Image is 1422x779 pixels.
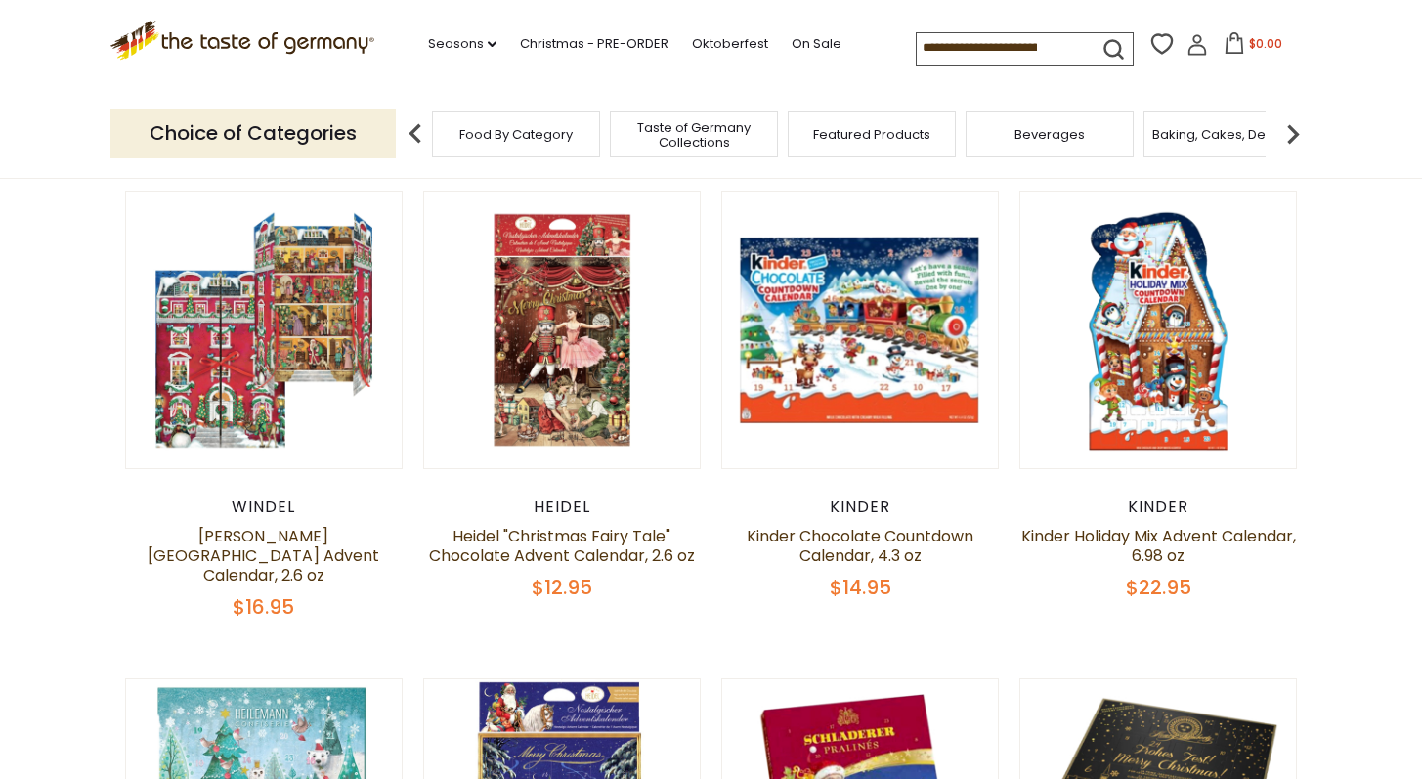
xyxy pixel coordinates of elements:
[1249,35,1282,52] span: $0.00
[1212,32,1295,62] button: $0.00
[423,498,702,517] div: Heidel
[428,33,496,55] a: Seasons
[830,574,891,601] span: $14.95
[459,127,573,142] a: Food By Category
[1020,192,1297,468] img: Kinder Holiday Mix Advent Calendar, 6.98 oz
[722,192,999,468] img: Kinder Chocolate Countdown Calendar, 4.3 oz
[110,109,396,157] p: Choice of Categories
[424,192,701,468] img: Heidel "Christmas Fairy Tale" Chocolate Advent Calendar, 2.6 oz
[520,33,668,55] a: Christmas - PRE-ORDER
[396,114,435,153] img: previous arrow
[1126,574,1191,601] span: $22.95
[1014,127,1085,142] a: Beverages
[692,33,768,55] a: Oktoberfest
[148,525,379,586] a: [PERSON_NAME][GEOGRAPHIC_DATA] Advent Calendar, 2.6 oz
[1021,525,1296,567] a: Kinder Holiday Mix Advent Calendar, 6.98 oz
[747,525,973,567] a: Kinder Chocolate Countdown Calendar, 4.3 oz
[721,498,1000,517] div: Kinder
[1152,127,1304,142] a: Baking, Cakes, Desserts
[233,593,294,621] span: $16.95
[126,192,403,468] img: Windel Manor House Advent Calendar, 2.6 oz
[1019,498,1298,517] div: Kinder
[813,127,930,142] a: Featured Products
[1273,114,1313,153] img: next arrow
[125,498,404,517] div: Windel
[616,120,772,150] a: Taste of Germany Collections
[532,574,592,601] span: $12.95
[792,33,841,55] a: On Sale
[429,525,695,567] a: Heidel "Christmas Fairy Tale" Chocolate Advent Calendar, 2.6 oz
